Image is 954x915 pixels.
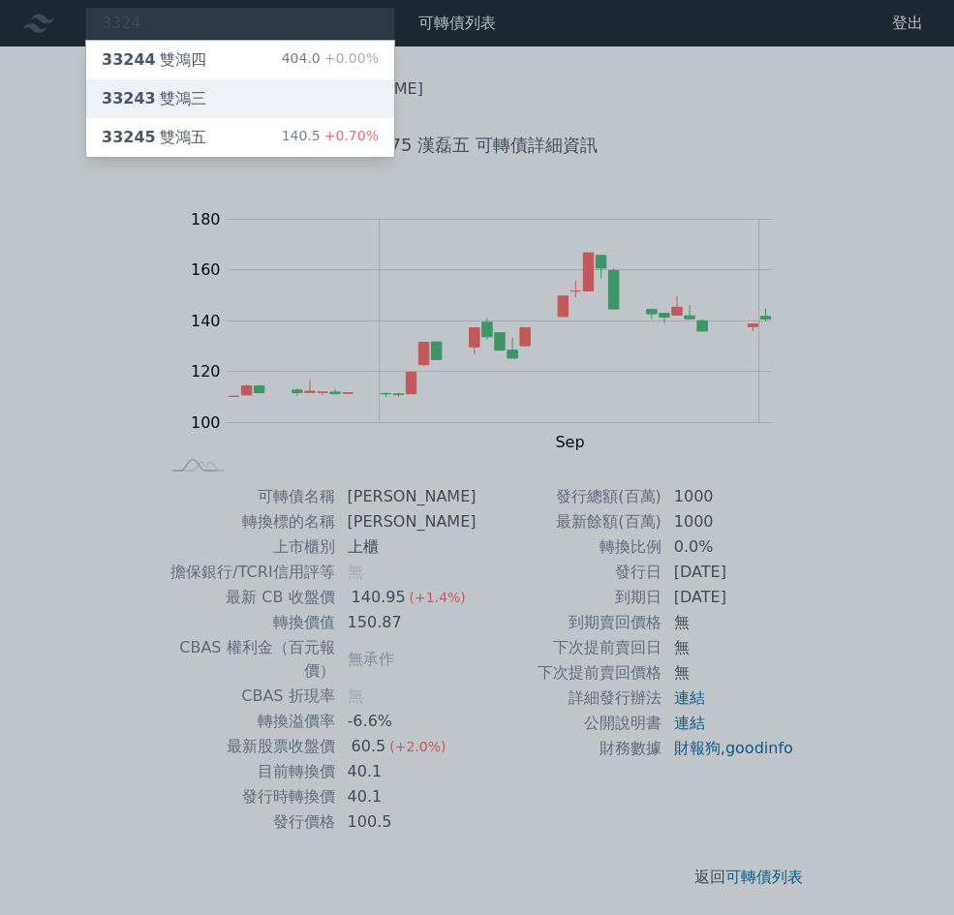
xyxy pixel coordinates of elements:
[102,89,156,107] span: 33243
[321,50,379,66] span: +0.00%
[282,126,379,149] div: 140.5
[102,48,206,72] div: 雙鴻四
[86,41,394,79] a: 33244雙鴻四 404.0+0.00%
[86,79,394,118] a: 33243雙鴻三
[102,126,206,149] div: 雙鴻五
[282,48,379,72] div: 404.0
[102,128,156,146] span: 33245
[102,87,206,110] div: 雙鴻三
[321,128,379,143] span: +0.70%
[102,50,156,69] span: 33244
[86,118,394,157] a: 33245雙鴻五 140.5+0.70%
